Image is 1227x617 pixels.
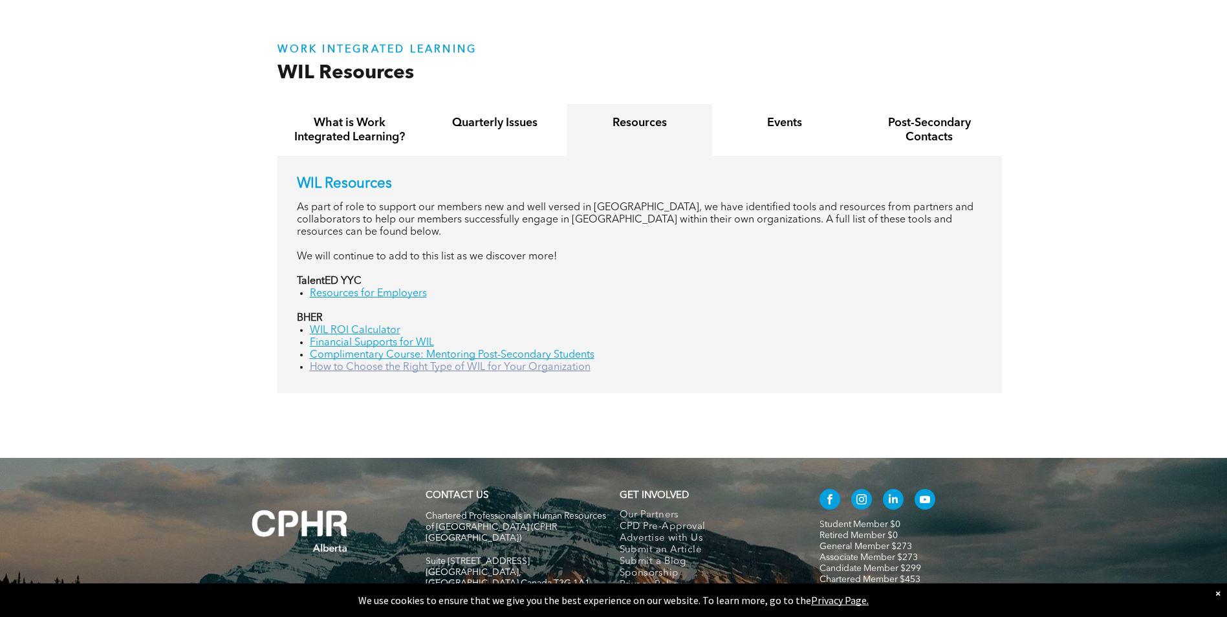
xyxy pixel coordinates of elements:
a: WIL ROI Calculator [310,325,400,336]
a: Chartered Member $453 [820,575,920,584]
a: Sponsorship [620,568,792,579]
h4: Events [724,116,845,130]
img: A white background with a few lines on it [226,484,375,578]
a: Advertise with Us [620,533,792,545]
a: Associate Member $273 [820,553,918,562]
a: youtube [915,489,935,513]
a: Resources for Employers [310,288,427,299]
a: Submit an Article [620,545,792,556]
span: Chartered Professionals in Human Resources of [GEOGRAPHIC_DATA] (CPHR [GEOGRAPHIC_DATA]) [426,512,606,543]
a: facebook [820,489,840,513]
p: We will continue to add to this list as we discover more! [297,251,983,263]
a: Privacy Policy [620,579,792,591]
strong: TalentED YYC [297,276,362,287]
strong: WORK INTEGRATED LEARNING [277,45,477,55]
a: Our Partners [620,510,792,521]
a: CONTACT US [426,491,488,501]
a: Financial Supports for WIL [310,338,434,348]
span: WIL Resources [277,63,414,83]
p: As part of role to support our members new and well versed in [GEOGRAPHIC_DATA], we have identifi... [297,202,983,239]
div: Dismiss notification [1215,587,1221,600]
h4: What is Work Integrated Learning? [289,116,411,144]
span: [GEOGRAPHIC_DATA], [GEOGRAPHIC_DATA] Canada T2G 1A1 [426,568,590,588]
p: WIL Resources [297,175,983,192]
a: General Member $273 [820,542,912,551]
a: CPD Pre-Approval [620,521,792,533]
a: instagram [851,489,872,513]
strong: BHER [297,313,323,323]
span: GET INVOLVED [620,491,689,501]
span: Suite [STREET_ADDRESS] [426,557,530,566]
h4: Post-Secondary Contacts [869,116,990,144]
a: Complimentary Course: Mentoring Post-Secondary Students [310,350,594,360]
a: Retired Member $0 [820,531,898,540]
h4: Resources [579,116,700,130]
a: linkedin [883,489,904,513]
h4: Quarterly Issues [434,116,556,130]
a: Submit a Blog [620,556,792,568]
a: How to Choose the Right Type of WIL for Your Organization [310,362,591,373]
a: Privacy Page. [811,594,869,607]
a: Candidate Member $299 [820,564,921,573]
a: Student Member $0 [820,520,900,529]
